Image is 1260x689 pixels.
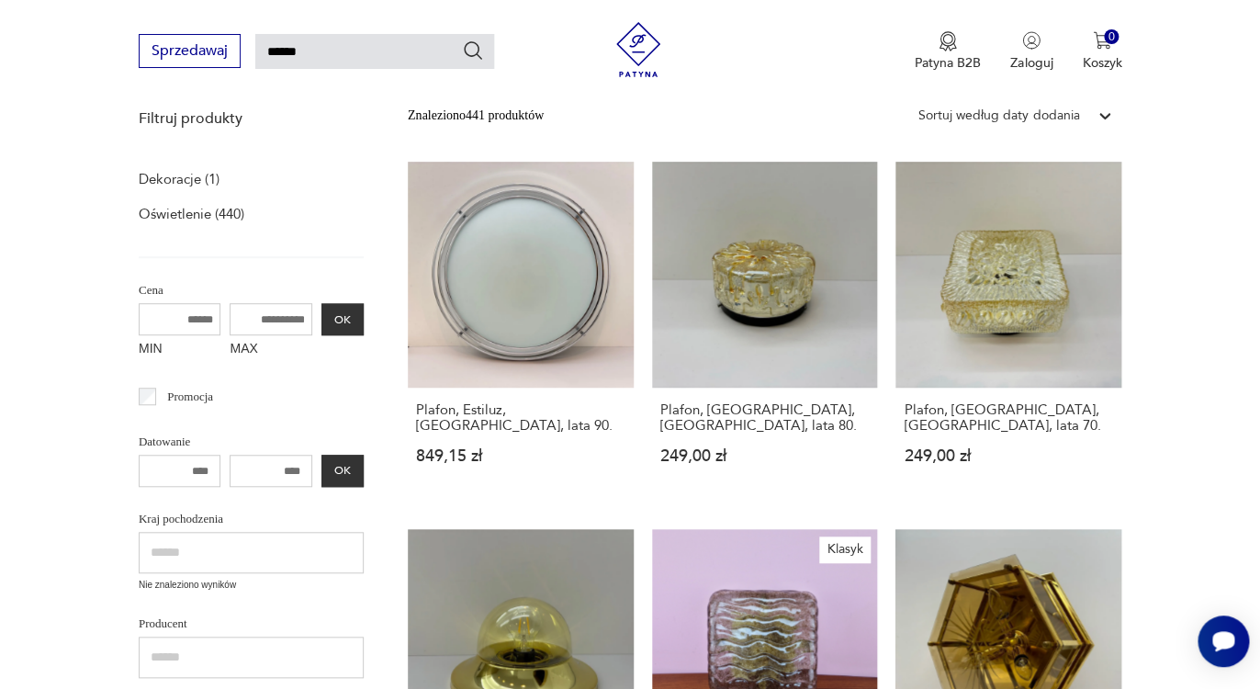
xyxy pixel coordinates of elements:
[915,54,981,72] p: Patyna B2B
[1093,31,1111,50] img: Ikona koszyka
[1104,29,1119,45] div: 0
[139,509,364,529] p: Kraj pochodzenia
[1198,616,1249,667] iframe: Smartsupp widget button
[416,402,625,434] h3: Plafon, Estiluz, [GEOGRAPHIC_DATA], lata 90.
[1010,54,1052,72] p: Zaloguj
[939,31,957,51] img: Ikona medalu
[915,31,981,72] button: Patyna B2B
[230,335,312,365] label: MAX
[139,432,364,452] p: Datowanie
[660,448,870,464] p: 249,00 zł
[139,46,241,59] a: Sprzedawaj
[1010,31,1052,72] button: Zaloguj
[416,448,625,464] p: 849,15 zł
[321,303,364,335] button: OK
[652,162,878,500] a: Plafon, kinkiet, Niemcy, lata 80.Plafon, [GEOGRAPHIC_DATA], [GEOGRAPHIC_DATA], lata 80.249,00 zł
[139,34,241,68] button: Sprzedawaj
[408,106,544,126] div: Znaleziono 441 produktów
[1022,31,1041,50] img: Ikonka użytkownika
[611,22,666,77] img: Patyna - sklep z meblami i dekoracjami vintage
[139,578,364,593] p: Nie znaleziono wyników
[139,280,364,300] p: Cena
[918,106,1079,126] div: Sortuj według daty dodania
[167,387,213,407] p: Promocja
[408,162,634,500] a: Plafon, Estiluz, Hiszpania, lata 90.Plafon, Estiluz, [GEOGRAPHIC_DATA], lata 90.849,15 zł
[1082,31,1121,72] button: 0Koszyk
[139,614,364,634] p: Producent
[139,201,244,227] a: Oświetlenie (440)
[139,335,221,365] label: MIN
[462,40,484,62] button: Szukaj
[660,402,870,434] h3: Plafon, [GEOGRAPHIC_DATA], [GEOGRAPHIC_DATA], lata 80.
[139,166,219,192] a: Dekoracje (1)
[1082,54,1121,72] p: Koszyk
[139,108,364,129] p: Filtruj produkty
[895,162,1121,500] a: Plafon, kinkiet, Niemcy, lata 70.Plafon, [GEOGRAPHIC_DATA], [GEOGRAPHIC_DATA], lata 70.249,00 zł
[321,455,364,487] button: OK
[915,31,981,72] a: Ikona medaluPatyna B2B
[904,402,1113,434] h3: Plafon, [GEOGRAPHIC_DATA], [GEOGRAPHIC_DATA], lata 70.
[904,448,1113,464] p: 249,00 zł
